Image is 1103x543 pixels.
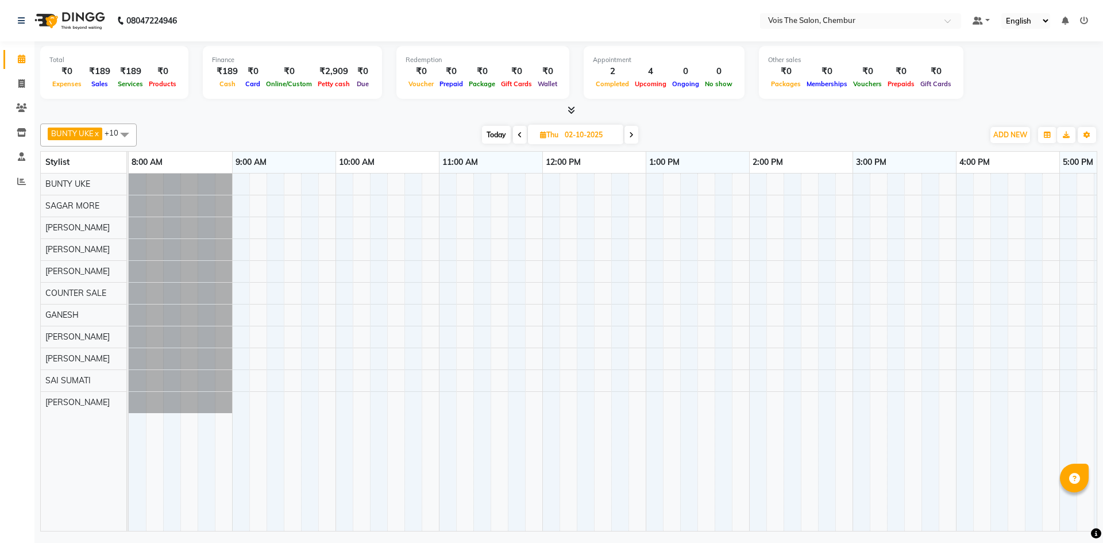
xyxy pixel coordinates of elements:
a: 12:00 PM [543,154,584,171]
div: ₹2,909 [315,65,353,78]
div: 2 [593,65,632,78]
span: SAI SUMATI [45,375,91,386]
span: SAGAR MORE [45,201,99,211]
div: 4 [632,65,669,78]
span: Petty cash [315,80,353,88]
span: +10 [105,128,127,137]
div: 0 [702,65,735,78]
span: Expenses [49,80,84,88]
span: Wallet [535,80,560,88]
a: 8:00 AM [129,154,165,171]
div: Redemption [406,55,560,65]
button: ADD NEW [990,127,1030,143]
div: ₹0 [353,65,373,78]
span: GANESH [45,310,79,320]
div: ₹0 [49,65,84,78]
span: Ongoing [669,80,702,88]
span: Sales [88,80,111,88]
a: 5:00 PM [1060,154,1096,171]
span: Gift Cards [498,80,535,88]
div: ₹0 [498,65,535,78]
span: Gift Cards [917,80,954,88]
span: No show [702,80,735,88]
span: Today [482,126,511,144]
span: Card [242,80,263,88]
a: 2:00 PM [750,154,786,171]
div: Finance [212,55,373,65]
input: 2025-10-02 [561,126,619,144]
div: ₹0 [535,65,560,78]
div: ₹0 [146,65,179,78]
a: x [94,129,99,138]
span: Prepaids [885,80,917,88]
div: ₹0 [437,65,466,78]
span: [PERSON_NAME] [45,266,110,276]
span: Due [354,80,372,88]
div: Appointment [593,55,735,65]
span: Prepaid [437,80,466,88]
b: 08047224946 [126,5,177,37]
span: Package [466,80,498,88]
div: Total [49,55,179,65]
a: 9:00 AM [233,154,269,171]
div: ₹0 [804,65,850,78]
span: Cash [217,80,238,88]
span: [PERSON_NAME] [45,244,110,255]
a: 3:00 PM [853,154,889,171]
div: ₹0 [242,65,263,78]
img: logo [29,5,108,37]
div: ₹0 [850,65,885,78]
span: [PERSON_NAME] [45,332,110,342]
span: Services [115,80,146,88]
a: 10:00 AM [336,154,377,171]
div: ₹0 [406,65,437,78]
iframe: chat widget [1055,497,1092,532]
span: BUNTY UKE [45,179,90,189]
div: ₹0 [263,65,315,78]
span: Voucher [406,80,437,88]
div: ₹0 [885,65,917,78]
div: ₹0 [466,65,498,78]
span: COUNTER SALE [45,288,106,298]
a: 11:00 AM [439,154,481,171]
span: [PERSON_NAME] [45,222,110,233]
div: 0 [669,65,702,78]
span: Stylist [45,157,70,167]
span: Products [146,80,179,88]
div: ₹0 [917,65,954,78]
span: [PERSON_NAME] [45,353,110,364]
span: Thu [537,130,561,139]
span: Memberships [804,80,850,88]
span: ADD NEW [993,130,1027,139]
span: Vouchers [850,80,885,88]
span: Upcoming [632,80,669,88]
a: 4:00 PM [957,154,993,171]
div: ₹189 [115,65,146,78]
span: BUNTY UKE [51,129,94,138]
div: ₹189 [212,65,242,78]
span: Completed [593,80,632,88]
div: ₹0 [768,65,804,78]
span: Packages [768,80,804,88]
a: 1:00 PM [646,154,682,171]
div: ₹189 [84,65,115,78]
span: [PERSON_NAME] [45,397,110,407]
span: Online/Custom [263,80,315,88]
div: Other sales [768,55,954,65]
